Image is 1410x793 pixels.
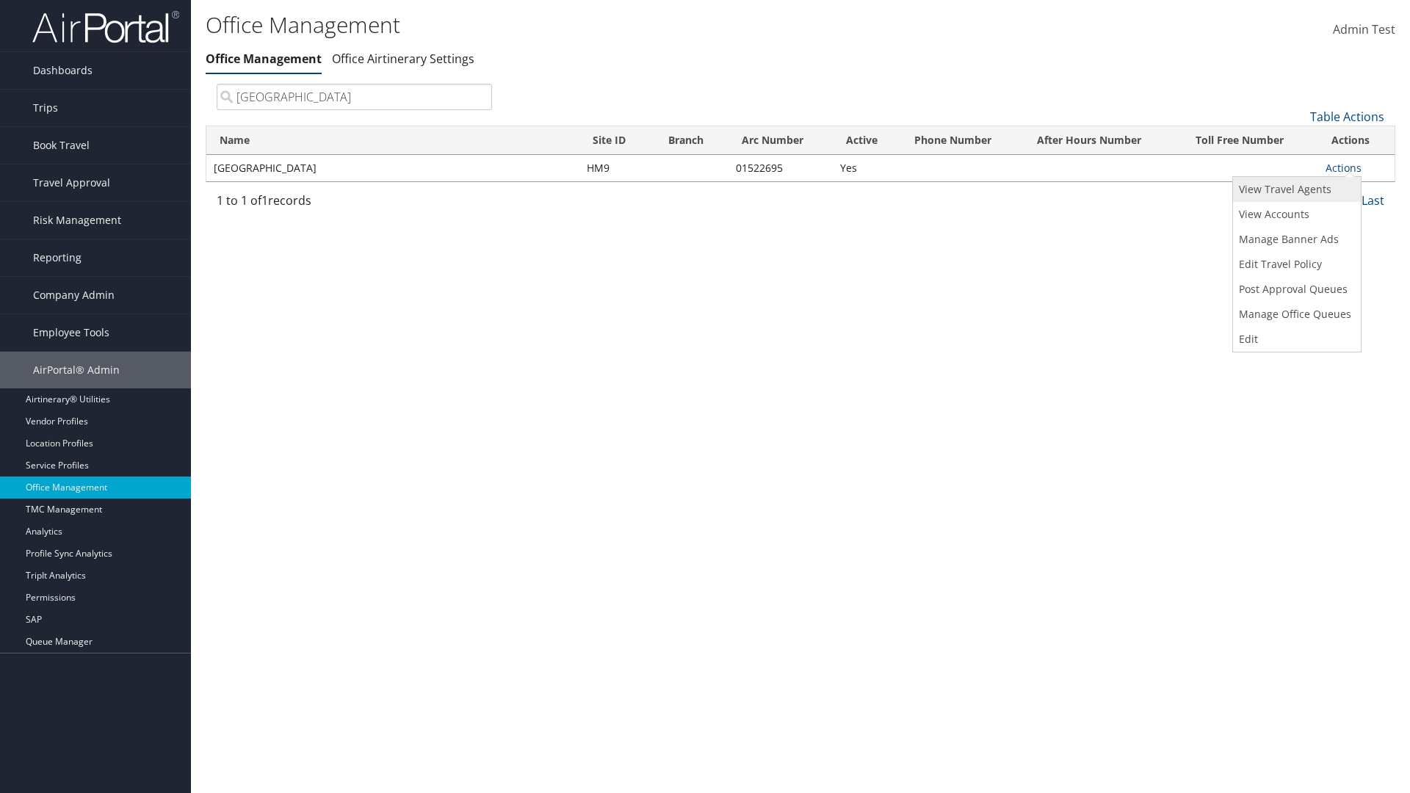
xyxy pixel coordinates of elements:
td: Yes [833,155,902,181]
th: Actions [1318,126,1395,155]
a: Edit Travel Policy [1233,252,1357,277]
th: Active: activate to sort column ascending [833,126,902,155]
span: Book Travel [33,127,90,164]
td: HM9 [579,155,655,181]
input: Search [217,84,492,110]
span: Travel Approval [33,164,110,201]
span: Company Admin [33,277,115,314]
td: [GEOGRAPHIC_DATA] [206,155,579,181]
th: Phone Number: activate to sort column ascending [901,126,1024,155]
th: Branch: activate to sort column ascending [655,126,728,155]
span: Dashboards [33,52,93,89]
span: Employee Tools [33,314,109,351]
div: 1 to 1 of records [217,192,492,217]
img: airportal-logo.png [32,10,179,44]
span: Risk Management [33,202,121,239]
span: AirPortal® Admin [33,352,120,388]
span: Trips [33,90,58,126]
a: Edit [1233,327,1357,352]
a: View Accounts [1233,202,1357,227]
span: Admin Test [1333,21,1395,37]
a: Table Actions [1310,109,1384,125]
a: Office Airtinerary Settings [332,51,474,67]
a: Post Approval Queues [1233,277,1357,302]
a: Office Management [206,51,322,67]
th: Name: activate to sort column ascending [206,126,579,155]
th: Site ID: activate to sort column ascending [579,126,655,155]
th: Toll Free Number: activate to sort column ascending [1182,126,1318,155]
span: 1 [261,192,268,209]
th: Arc Number: activate to sort column ascending [728,126,833,155]
td: 01522695 [728,155,833,181]
h1: Office Management [206,10,999,40]
a: Manage Banner Ads [1233,227,1357,252]
th: After Hours Number: activate to sort column ascending [1024,126,1182,155]
a: Manage Office Queues [1233,302,1357,327]
span: Reporting [33,239,82,276]
a: Actions [1326,161,1362,175]
a: Admin Test [1333,7,1395,53]
a: Last [1362,192,1384,209]
a: View Travel Agents [1233,177,1357,202]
